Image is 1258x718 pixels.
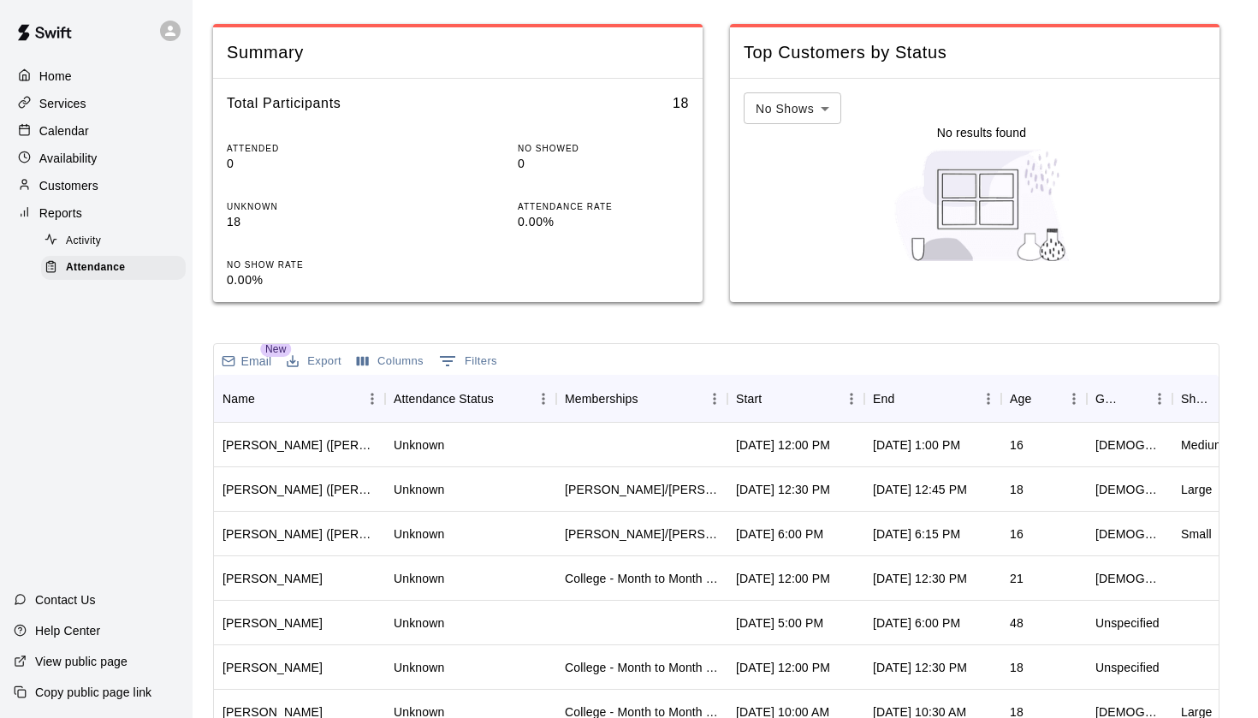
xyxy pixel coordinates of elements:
[1010,436,1024,454] div: 16
[227,155,398,173] p: 0
[531,386,556,412] button: Menu
[1181,481,1213,498] div: Large
[394,481,444,498] div: Unknown
[227,271,398,289] p: 0.00%
[1010,614,1024,632] div: 48
[736,614,823,632] div: Aug 11, 2025 at 5:00 PM
[435,347,501,375] button: Show filters
[1010,659,1024,676] div: 18
[14,200,179,226] div: Reports
[223,614,323,632] div: Jose Melendez
[223,659,323,676] div: Danny Watts
[1010,375,1031,423] div: Age
[873,436,960,454] div: Aug 11, 2025 at 1:00 PM
[35,653,128,670] p: View public page
[394,436,444,454] div: Unknown
[282,348,346,375] button: Export
[39,68,72,85] p: Home
[1061,386,1087,412] button: Menu
[41,229,186,253] div: Activity
[394,525,444,543] div: Unknown
[66,259,125,276] span: Attendance
[565,375,638,423] div: Memberships
[1123,387,1147,411] button: Sort
[736,375,762,423] div: Start
[744,41,1206,64] span: Top Customers by Status
[736,570,830,587] div: Aug 11, 2025 at 12:00 PM
[14,118,179,144] a: Calendar
[736,436,830,454] div: Aug 11, 2025 at 12:00 PM
[518,213,689,231] p: 0.00%
[260,341,291,357] span: New
[565,481,719,498] div: Tom/Mike - Hybrid Membership
[14,63,179,89] a: Home
[976,386,1001,412] button: Menu
[394,375,494,423] div: Attendance Status
[223,525,377,543] div: Parker Lee (Parker Lee)
[223,436,377,454] div: Joseph Krautheim (Paul Krautheim )
[241,353,272,370] p: Email
[1010,481,1024,498] div: 18
[39,95,86,112] p: Services
[736,659,830,676] div: Aug 11, 2025 at 12:00 PM
[873,375,894,423] div: End
[873,525,960,543] div: Aug 11, 2025 at 6:15 PM
[1010,570,1024,587] div: 21
[39,150,98,167] p: Availability
[1095,525,1164,543] div: Male
[873,570,967,587] div: Aug 11, 2025 at 12:30 PM
[41,256,186,280] div: Attendance
[864,375,1001,423] div: End
[223,570,323,587] div: Christopher Langsdorf
[736,481,830,498] div: Aug 11, 2025 at 12:30 PM
[886,141,1078,270] img: Nothing to see here
[353,348,428,375] button: Select columns
[1181,525,1212,543] div: Small
[359,386,385,412] button: Menu
[227,142,398,155] p: ATTENDED
[937,124,1026,141] p: No results found
[41,228,193,254] a: Activity
[1095,570,1164,587] div: Male
[35,684,151,701] p: Copy public page link
[227,41,689,64] span: Summary
[1181,375,1208,423] div: Shirt Size
[217,349,276,373] button: Email
[1095,659,1160,676] div: Unspecified
[1010,525,1024,543] div: 16
[394,659,444,676] div: Unknown
[227,200,398,213] p: UNKNOWN
[14,173,179,199] a: Customers
[394,614,444,632] div: Unknown
[873,481,967,498] div: Aug 11, 2025 at 12:45 PM
[727,375,864,423] div: Start
[227,213,398,231] p: 18
[1095,481,1164,498] div: Male
[1001,375,1087,423] div: Age
[556,375,727,423] div: Memberships
[1031,387,1055,411] button: Sort
[565,525,719,543] div: Todd/Brad- 3 Month Membership - 2x per week
[1181,436,1225,454] div: Medium
[565,570,719,587] div: College - Month to Month Membership
[14,91,179,116] a: Services
[744,92,841,124] div: No Shows
[227,92,341,115] h6: Total Participants
[873,614,960,632] div: Aug 11, 2025 at 6:00 PM
[14,145,179,171] a: Availability
[518,155,689,173] p: 0
[638,387,662,411] button: Sort
[39,205,82,222] p: Reports
[1095,375,1123,423] div: Gender
[394,570,444,587] div: Unknown
[214,375,385,423] div: Name
[1208,387,1232,411] button: Sort
[1172,375,1258,423] div: Shirt Size
[39,122,89,139] p: Calendar
[518,142,689,155] p: NO SHOWED
[839,386,864,412] button: Menu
